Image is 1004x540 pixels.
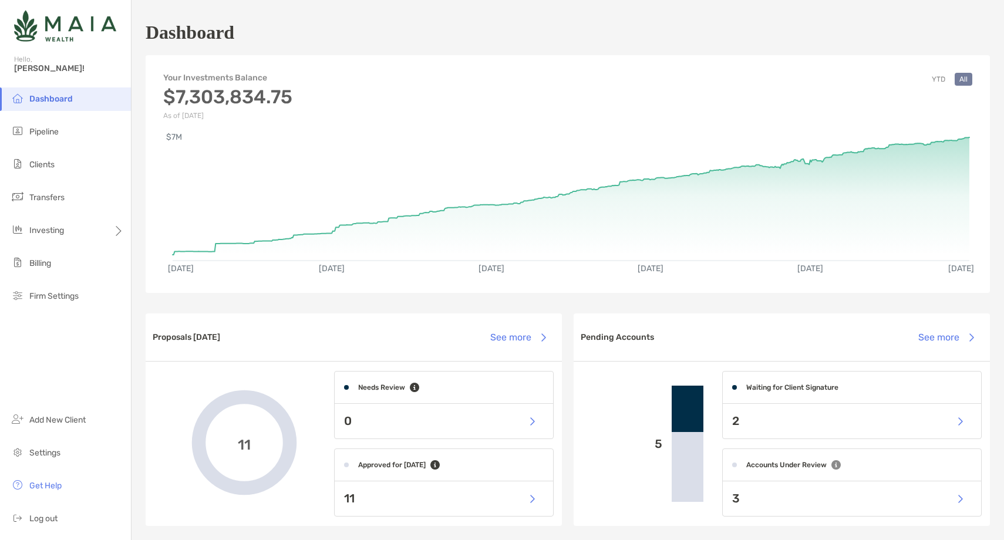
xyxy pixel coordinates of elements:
[29,94,73,104] span: Dashboard
[481,325,555,350] button: See more
[238,434,251,451] span: 11
[581,332,654,342] h3: Pending Accounts
[638,264,663,274] text: [DATE]
[14,63,124,73] span: [PERSON_NAME]!
[29,448,60,458] span: Settings
[29,415,86,425] span: Add New Client
[163,73,292,83] h4: Your Investments Balance
[153,332,220,342] h3: Proposals [DATE]
[11,222,25,237] img: investing icon
[29,193,65,203] span: Transfers
[168,264,194,274] text: [DATE]
[583,437,662,451] p: 5
[344,491,355,506] p: 11
[358,461,426,469] h4: Approved for [DATE]
[11,91,25,105] img: dashboard icon
[29,481,62,491] span: Get Help
[163,86,292,108] h3: $7,303,834.75
[732,414,739,428] p: 2
[797,264,823,274] text: [DATE]
[358,383,405,392] h4: Needs Review
[11,288,25,302] img: firm-settings icon
[11,124,25,138] img: pipeline icon
[29,514,58,524] span: Log out
[319,264,345,274] text: [DATE]
[955,73,972,86] button: All
[11,190,25,204] img: transfers icon
[11,412,25,426] img: add_new_client icon
[14,5,116,47] img: Zoe Logo
[948,264,974,274] text: [DATE]
[163,112,292,120] p: As of [DATE]
[746,461,827,469] h4: Accounts Under Review
[29,291,79,301] span: Firm Settings
[927,73,950,86] button: YTD
[11,445,25,459] img: settings icon
[732,491,740,506] p: 3
[479,264,504,274] text: [DATE]
[146,22,234,43] h1: Dashboard
[344,414,352,428] p: 0
[29,127,59,137] span: Pipeline
[29,258,51,268] span: Billing
[11,478,25,492] img: get-help icon
[11,157,25,171] img: clients icon
[29,160,55,170] span: Clients
[909,325,983,350] button: See more
[11,511,25,525] img: logout icon
[29,225,64,235] span: Investing
[166,132,182,142] text: $7M
[746,383,838,392] h4: Waiting for Client Signature
[11,255,25,269] img: billing icon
